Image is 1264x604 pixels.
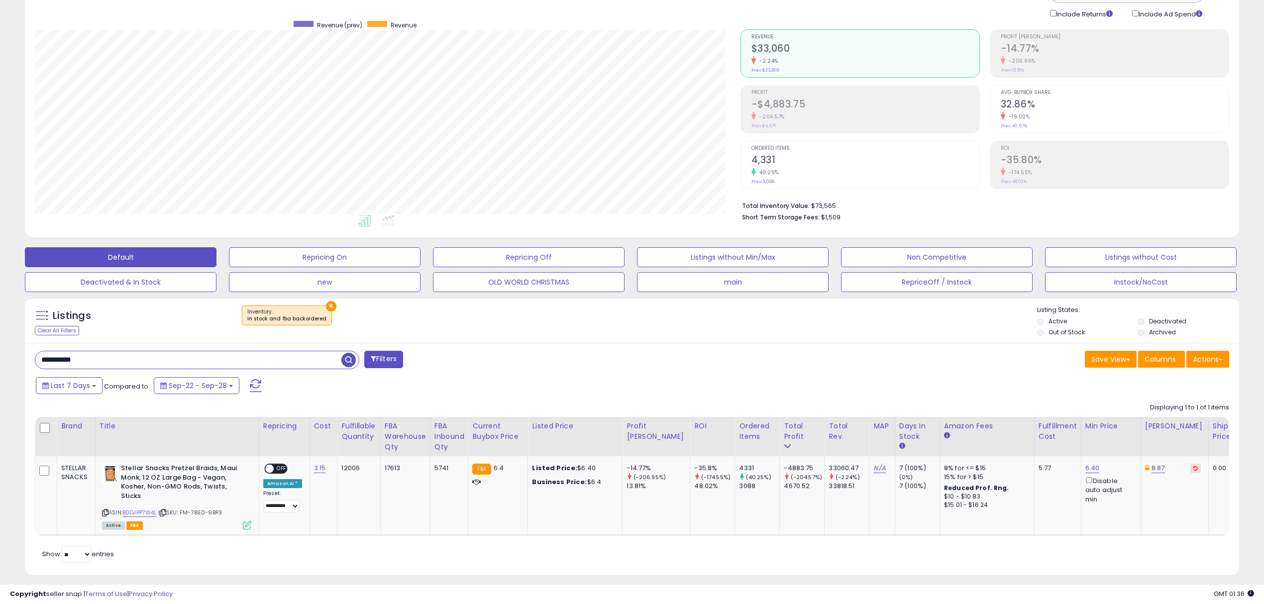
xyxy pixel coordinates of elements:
[821,212,841,222] span: $1,509
[247,315,326,322] div: in stock and fba backordered
[1152,463,1165,473] a: 8.87
[784,482,824,491] div: 4670.52
[701,473,731,481] small: (-174.55%)
[756,169,779,176] small: 40.25%
[627,421,686,442] div: Profit [PERSON_NAME]
[1001,146,1229,151] span: ROI
[1085,351,1137,368] button: Save View
[1213,464,1229,473] div: 0.00
[1214,589,1254,599] span: 2025-10-6 01:36 GMT
[1149,328,1176,336] label: Archived
[1085,463,1100,473] a: 6.40
[1001,90,1229,96] span: Avg. Buybox Share
[944,501,1027,509] div: $15.01 - $16.24
[784,464,824,473] div: -4883.75
[104,382,150,391] span: Compared to:
[899,473,913,481] small: (0%)
[247,308,326,323] span: Inventory :
[739,421,775,442] div: Ordered Items
[341,464,372,473] div: 12006
[121,464,242,503] b: Stellar Snacks Pretzel Braids, Maui Monk, 12 OZ Large Bag - Vegan, Kosher, Non-GMO Rods, Twists, ...
[784,421,820,442] div: Total Profit
[1001,43,1229,56] h2: -14.77%
[341,421,376,442] div: Fulfillable Quantity
[434,421,464,452] div: FBA inbound Qty
[314,463,326,473] a: 3.15
[385,464,422,473] div: 17613
[391,21,417,29] span: Revenue
[1145,421,1204,431] div: [PERSON_NAME]
[1001,67,1024,73] small: Prev: 13.81%
[326,301,336,311] button: ×
[944,464,1027,473] div: 8% for <= $15
[532,463,577,473] b: Listed Price:
[751,179,774,185] small: Prev: 3,088
[229,272,421,292] button: new
[1186,351,1229,368] button: Actions
[873,421,890,431] div: MAP
[746,473,771,481] small: (40.25%)
[274,465,290,473] span: OFF
[1037,305,1239,315] p: Listing States:
[944,484,1009,492] b: Reduced Prof. Rng.
[694,421,731,431] div: ROI
[434,464,461,473] div: 5741
[102,464,251,528] div: ASIN:
[756,113,785,120] small: -204.57%
[433,247,625,267] button: Repricing Off
[637,272,829,292] button: main
[841,272,1033,292] button: RepriceOff / Instock
[751,99,979,112] h2: -$4,883.75
[129,589,173,599] a: Privacy Policy
[102,464,118,484] img: 51CLPNxJ8wL._SL40_.jpg
[1150,403,1229,412] div: Displaying 1 to 1 of 1 items
[627,482,690,491] div: 13.81%
[944,421,1030,431] div: Amazon Fees
[1005,169,1032,176] small: -174.55%
[829,464,869,473] div: 33060.47
[36,377,103,394] button: Last 7 Days
[1049,317,1067,325] label: Active
[1001,179,1027,185] small: Prev: 48.02%
[751,67,779,73] small: Prev: $33,819
[1001,34,1229,40] span: Profit [PERSON_NAME]
[51,381,90,391] span: Last 7 Days
[10,589,46,599] strong: Copyright
[751,43,979,56] h2: $33,060
[739,464,779,473] div: 4331
[1125,8,1218,19] div: Include Ad Spend
[751,34,979,40] span: Revenue
[1001,123,1027,129] small: Prev: 40.57%
[899,482,940,491] div: 7 (100%)
[899,442,905,451] small: Days In Stock.
[61,464,88,482] div: STELLAR SNACKS
[42,549,114,559] span: Show: entries
[532,464,615,473] div: $6.40
[944,493,1027,501] div: $10 - $10.83
[532,477,587,487] b: Business Price:
[944,473,1027,482] div: 15% for > $15
[836,473,860,481] small: (-2.24%)
[1039,464,1073,473] div: 5.77
[1085,475,1133,504] div: Disable auto adjust min
[1005,57,1036,65] small: -206.95%
[791,473,823,481] small: (-204.57%)
[944,431,950,440] small: Amazon Fees.
[263,490,302,512] div: Preset:
[742,201,810,210] b: Total Inventory Value:
[739,482,779,491] div: 3088
[61,421,91,431] div: Brand
[472,464,491,475] small: FBA
[1039,421,1077,442] div: Fulfillment Cost
[472,421,524,442] div: Current Buybox Price
[25,247,216,267] button: Default
[25,272,216,292] button: Deactivated & In Stock
[532,478,615,487] div: $6.4
[263,421,306,431] div: Repricing
[229,247,421,267] button: Repricing On
[1149,317,1186,325] label: Deactivated
[841,247,1033,267] button: Non Competitive
[10,590,173,599] div: seller snap | |
[899,421,936,442] div: Days In Stock
[1045,247,1237,267] button: Listings without Cost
